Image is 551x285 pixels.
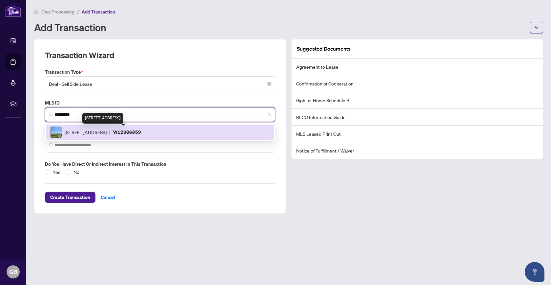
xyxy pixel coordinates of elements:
span: arrow-left [534,25,539,30]
li: RECO Information Guide [292,109,543,126]
img: IMG-W12386859_1.jpg [51,127,62,138]
li: / [77,8,79,15]
label: Do you have direct or indirect interest in this transaction [45,160,275,168]
span: home [34,10,39,14]
li: MLS Leased Print Out [292,126,543,142]
span: Deal Processing [41,9,74,15]
li: Notice of Fulfillment / Waiver [292,142,543,159]
li: Agreement to Lease [292,59,543,75]
label: Transaction Type [45,68,275,76]
span: Cancel [101,192,115,202]
label: MLS ID [45,99,275,107]
img: search_icon [49,143,53,147]
h2: Transaction Wizard [45,50,114,60]
span: Yes [50,168,63,176]
div: [STREET_ADDRESS] [82,113,123,124]
span: GB [9,267,17,276]
article: Suggested Documents [297,45,351,53]
h1: Add Transaction [34,22,106,33]
p: W12386859 [113,128,141,136]
button: Create Transaction [45,192,95,203]
span: | [109,129,111,136]
span: Add Transaction [82,9,115,15]
img: logo [5,5,21,17]
li: Confirmation of Cooperation [292,75,543,92]
span: Deal - Sell Side Lease [49,78,271,90]
span: Create Transaction [50,192,90,202]
img: search_icon [49,112,53,116]
button: Open asap [525,262,544,282]
span: No [71,168,82,176]
span: close-circle [267,82,271,86]
span: close [267,112,271,116]
button: Cancel [95,192,120,203]
li: Right at Home Schedule B [292,92,543,109]
span: [STREET_ADDRESS] [65,129,107,136]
